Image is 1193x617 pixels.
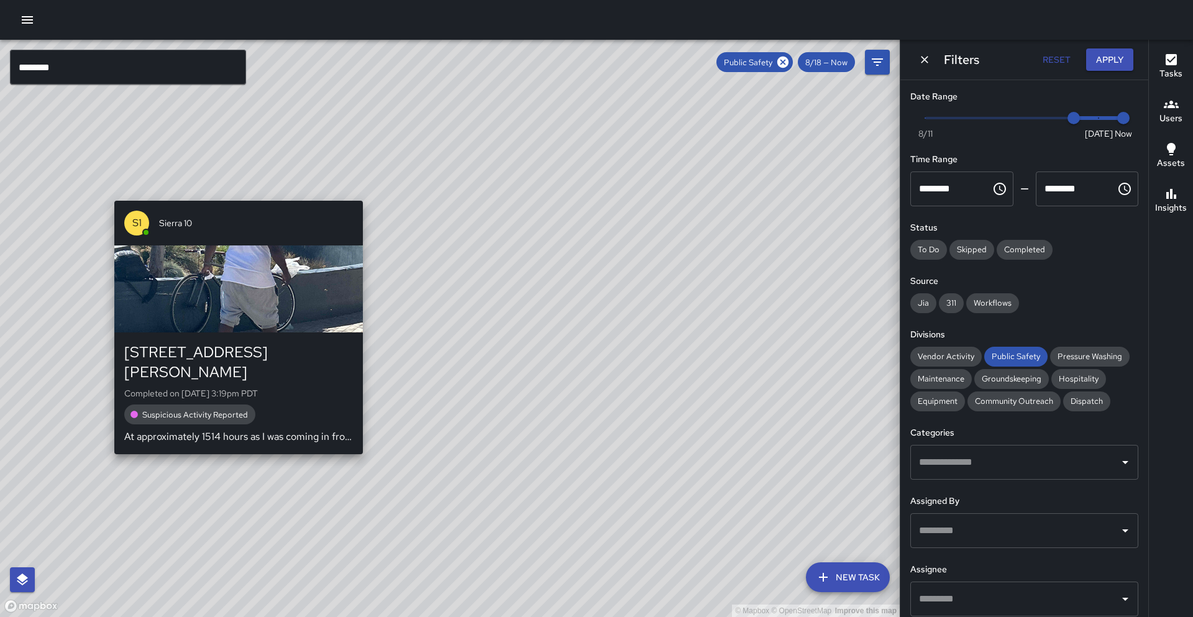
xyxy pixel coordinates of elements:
div: Skipped [949,240,994,260]
span: Hospitality [1051,373,1106,384]
div: To Do [910,240,947,260]
div: Jia [910,293,936,313]
div: Equipment [910,391,965,411]
p: Completed on [DATE] 3:19pm PDT [124,387,353,400]
button: S1Sierra 10[STREET_ADDRESS][PERSON_NAME]Completed on [DATE] 3:19pm PDTSuspicious Activity Reporte... [114,201,363,454]
span: 8/11 [918,127,933,140]
h6: Assigned By [910,495,1138,508]
span: Community Outreach [967,396,1061,406]
div: Pressure Washing [1050,347,1130,367]
span: Dispatch [1063,396,1110,406]
span: Now [1115,127,1132,140]
button: Choose time, selected time is 12:00 AM [987,176,1012,201]
div: Dispatch [1063,391,1110,411]
span: Jia [910,298,936,308]
div: Public Safety [984,347,1048,367]
button: Dismiss [915,50,934,69]
div: Vendor Activity [910,347,982,367]
button: Users [1149,89,1193,134]
h6: Divisions [910,328,1138,342]
span: Public Safety [716,57,780,68]
h6: Time Range [910,153,1138,167]
button: Open [1117,454,1134,471]
h6: Assignee [910,563,1138,577]
h6: Insights [1155,201,1187,215]
button: Choose time, selected time is 11:59 PM [1112,176,1137,201]
h6: Date Range [910,90,1138,104]
button: Insights [1149,179,1193,224]
div: [STREET_ADDRESS][PERSON_NAME] [124,342,353,382]
h6: Status [910,221,1138,235]
button: Reset [1036,48,1076,71]
button: Open [1117,590,1134,608]
div: Workflows [966,293,1019,313]
span: Completed [997,244,1053,255]
button: Assets [1149,134,1193,179]
p: At approximately 1514 hours as I was coming in from the north side of [PERSON_NAME], turn to the ... [124,429,353,444]
p: S1 [132,216,142,231]
h6: Source [910,275,1138,288]
span: Groundskeeping [974,373,1049,384]
button: New Task [806,562,890,592]
div: Hospitality [1051,369,1106,389]
span: Pressure Washing [1050,351,1130,362]
span: Equipment [910,396,965,406]
h6: Tasks [1159,67,1182,81]
div: Community Outreach [967,391,1061,411]
span: 8/18 — Now [798,57,855,68]
div: Maintenance [910,369,972,389]
span: Vendor Activity [910,351,982,362]
span: Sierra 10 [159,217,353,229]
div: 311 [939,293,964,313]
button: Filters [865,50,890,75]
span: Skipped [949,244,994,255]
span: [DATE] [1085,127,1113,140]
button: Tasks [1149,45,1193,89]
h6: Assets [1157,157,1185,170]
button: Apply [1086,48,1133,71]
div: Public Safety [716,52,793,72]
h6: Users [1159,112,1182,126]
div: Completed [997,240,1053,260]
span: Maintenance [910,373,972,384]
span: Suspicious Activity Reported [135,409,255,420]
h6: Categories [910,426,1138,440]
span: 311 [939,298,964,308]
button: Open [1117,522,1134,539]
span: To Do [910,244,947,255]
span: Workflows [966,298,1019,308]
h6: Filters [944,50,979,70]
span: Public Safety [984,351,1048,362]
div: Groundskeeping [974,369,1049,389]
